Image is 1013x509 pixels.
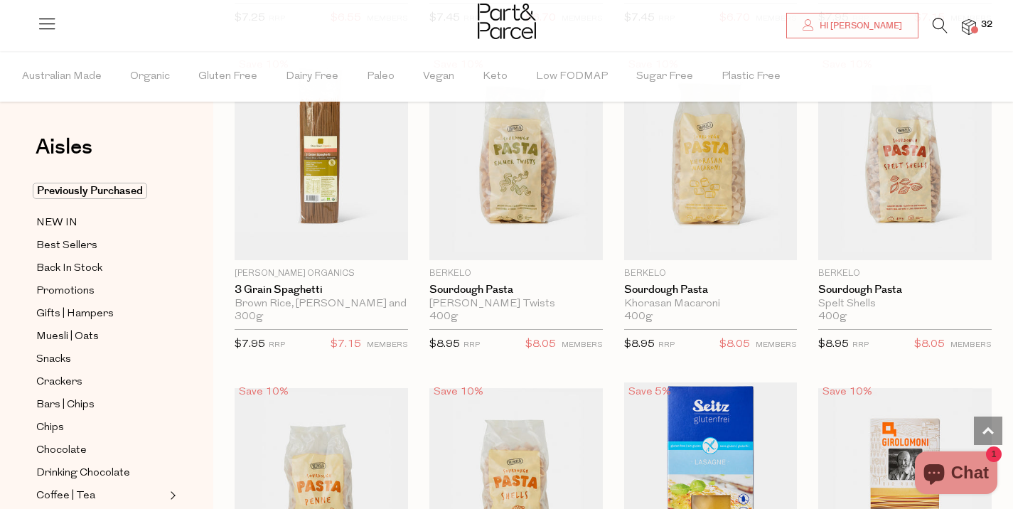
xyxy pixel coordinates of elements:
[36,464,166,482] a: Drinking Chocolate
[429,339,460,350] span: $8.95
[36,442,87,459] span: Chocolate
[36,488,95,505] span: Coffee | Tea
[36,419,166,436] a: Chips
[33,183,147,199] span: Previously Purchased
[36,215,77,232] span: NEW IN
[36,260,102,277] span: Back In Stock
[269,341,285,349] small: RRP
[36,441,166,459] a: Chocolate
[36,487,166,505] a: Coffee | Tea
[429,267,603,280] p: Berkelo
[198,52,257,102] span: Gluten Free
[429,55,603,260] img: Sourdough Pasta
[36,305,166,323] a: Gifts | Hampers
[722,52,781,102] span: Plastic Free
[624,284,798,296] a: Sourdough Pasta
[624,311,653,323] span: 400g
[130,52,170,102] span: Organic
[658,341,675,349] small: RRP
[36,237,166,254] a: Best Sellers
[235,55,408,260] img: 3 Grain Spaghetti
[36,283,95,300] span: Promotions
[818,311,847,323] span: 400g
[624,339,655,350] span: $8.95
[478,4,536,39] img: Part&Parcel
[36,214,166,232] a: NEW IN
[818,284,992,296] a: Sourdough Pasta
[367,52,395,102] span: Paleo
[562,341,603,349] small: MEMBERS
[429,382,488,402] div: Save 10%
[235,267,408,280] p: [PERSON_NAME] Organics
[36,183,166,200] a: Previously Purchased
[818,339,849,350] span: $8.95
[911,451,1002,498] inbox-online-store-chat: Shopify online store chat
[36,396,166,414] a: Bars | Chips
[818,382,877,402] div: Save 10%
[331,336,361,354] span: $7.15
[36,132,92,163] span: Aisles
[36,282,166,300] a: Promotions
[36,136,92,172] a: Aisles
[818,267,992,280] p: Berkelo
[816,20,902,32] span: Hi [PERSON_NAME]
[166,487,176,504] button: Expand/Collapse Coffee | Tea
[235,339,265,350] span: $7.95
[36,419,64,436] span: Chips
[818,55,992,260] img: Sourdough Pasta
[786,13,918,38] a: Hi [PERSON_NAME]
[36,328,166,345] a: Muesli | Oats
[36,351,71,368] span: Snacks
[235,298,408,311] div: Brown Rice, [PERSON_NAME] and [PERSON_NAME]
[525,336,556,354] span: $8.05
[36,350,166,368] a: Snacks
[423,52,454,102] span: Vegan
[36,373,166,391] a: Crackers
[463,341,480,349] small: RRP
[950,341,992,349] small: MEMBERS
[624,298,798,311] div: Khorasan Macaroni
[536,52,608,102] span: Low FODMAP
[818,298,992,311] div: Spelt Shells
[429,298,603,311] div: [PERSON_NAME] Twists
[235,311,263,323] span: 300g
[36,374,82,391] span: Crackers
[624,382,675,402] div: Save 5%
[36,465,130,482] span: Drinking Chocolate
[962,19,976,34] a: 32
[235,284,408,296] a: 3 Grain Spaghetti
[367,341,408,349] small: MEMBERS
[636,52,693,102] span: Sugar Free
[36,259,166,277] a: Back In Stock
[624,267,798,280] p: Berkelo
[719,336,750,354] span: $8.05
[36,328,99,345] span: Muesli | Oats
[756,341,797,349] small: MEMBERS
[22,52,102,102] span: Australian Made
[977,18,996,31] span: 32
[429,284,603,296] a: Sourdough Pasta
[483,52,508,102] span: Keto
[235,382,293,402] div: Save 10%
[914,336,945,354] span: $8.05
[36,306,114,323] span: Gifts | Hampers
[36,397,95,414] span: Bars | Chips
[429,311,458,323] span: 400g
[624,55,798,260] img: Sourdough Pasta
[36,237,97,254] span: Best Sellers
[286,52,338,102] span: Dairy Free
[852,341,869,349] small: RRP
